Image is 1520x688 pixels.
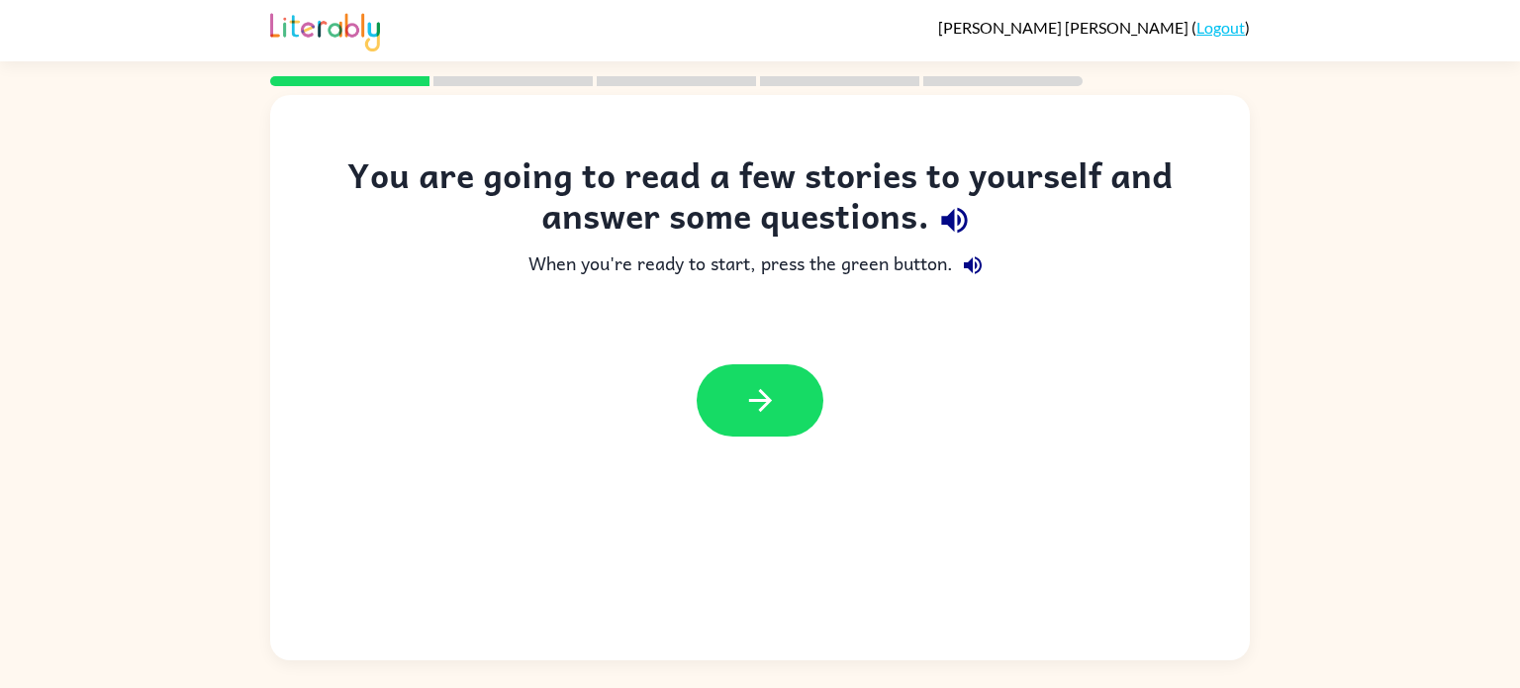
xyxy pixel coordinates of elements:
[310,246,1210,285] div: When you're ready to start, press the green button.
[270,8,380,51] img: Literably
[310,154,1210,246] div: You are going to read a few stories to yourself and answer some questions.
[1196,18,1245,37] a: Logout
[938,18,1250,37] div: ( )
[938,18,1191,37] span: [PERSON_NAME] [PERSON_NAME]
